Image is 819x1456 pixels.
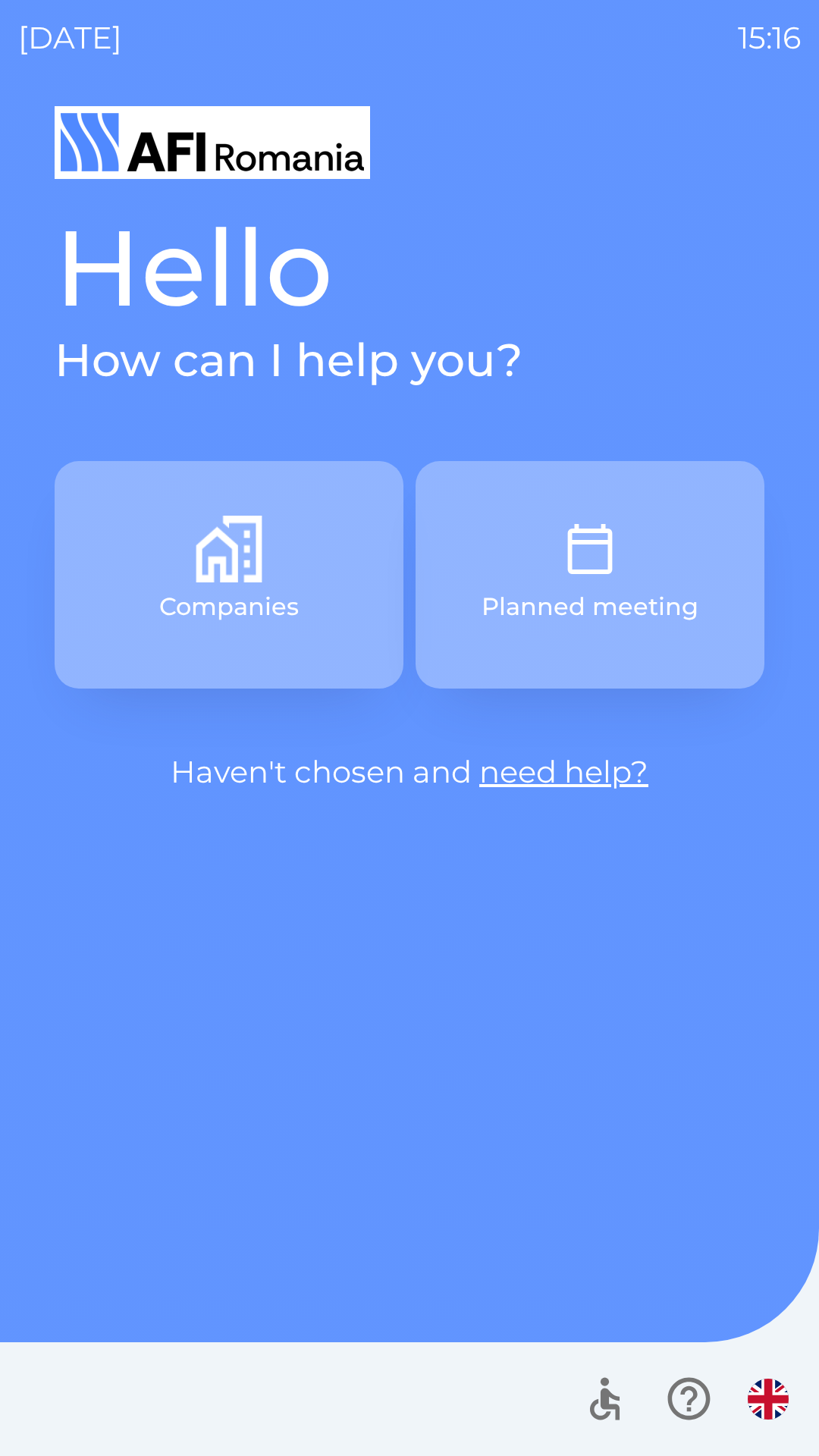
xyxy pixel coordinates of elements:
[55,332,764,388] h2: How can I help you?
[416,461,764,689] button: Planned meeting
[482,588,698,625] p: Planned meeting
[748,1379,789,1420] img: en flag
[557,516,623,582] img: 8d7ece35-bdbc-4bf8-82f1-eadb5a162c66.png
[55,749,764,795] p: Haven't chosen and
[18,15,122,61] p: [DATE]
[55,203,764,332] h1: Hello
[159,588,299,625] p: Companies
[479,753,648,790] a: need help?
[738,15,801,61] p: 15:16
[55,106,764,179] img: Logo
[196,516,262,582] img: b9f982fa-e31d-4f99-8b4a-6499fa97f7a5.png
[55,461,403,689] button: Companies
